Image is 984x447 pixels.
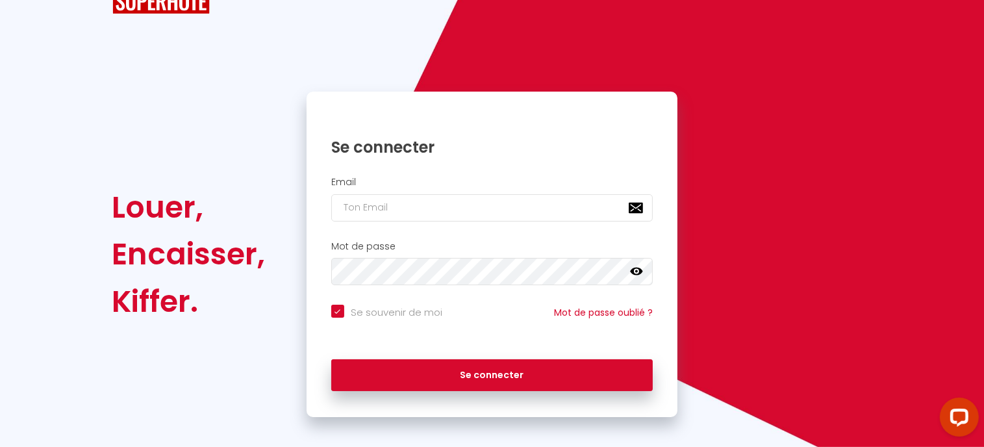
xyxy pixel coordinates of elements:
[929,392,984,447] iframe: LiveChat chat widget
[331,137,653,157] h1: Se connecter
[554,306,653,319] a: Mot de passe oublié ?
[331,194,653,222] input: Ton Email
[112,231,266,277] div: Encaisser,
[331,177,653,188] h2: Email
[112,184,266,231] div: Louer,
[331,241,653,252] h2: Mot de passe
[331,359,653,392] button: Se connecter
[112,278,266,325] div: Kiffer.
